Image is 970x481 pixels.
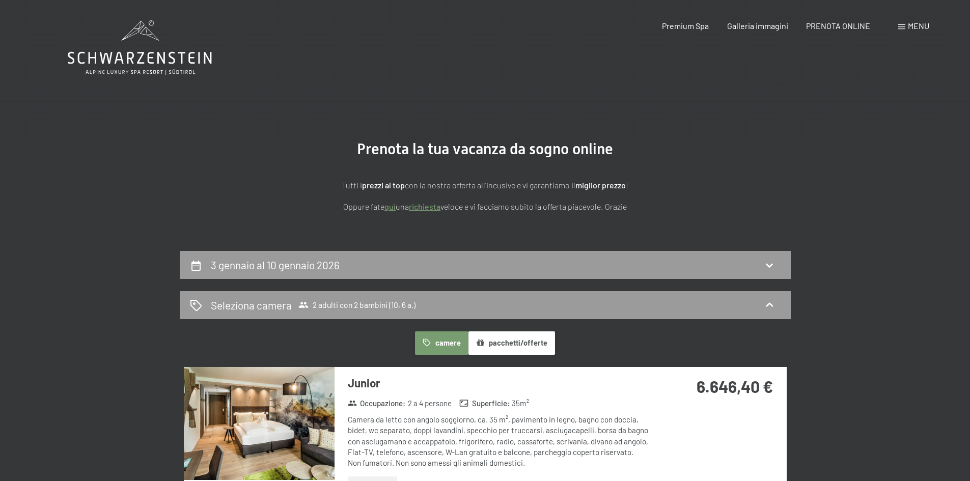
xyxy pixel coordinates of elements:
[806,21,870,31] a: PRENOTA ONLINE
[384,202,396,211] a: quì
[231,179,740,192] p: Tutti i con la nostra offerta all'incusive e vi garantiamo il !
[512,398,529,409] span: 35 m²
[415,331,468,355] button: camere
[908,21,929,31] span: Menu
[662,21,709,31] a: Premium Spa
[459,398,510,409] strong: Superficie :
[362,180,405,190] strong: prezzi al top
[409,202,440,211] a: richiesta
[468,331,555,355] button: pacchetti/offerte
[575,180,626,190] strong: miglior prezzo
[408,398,452,409] span: 2 a 4 persone
[348,375,651,391] h3: Junior
[348,398,406,409] strong: Occupazione :
[211,259,340,271] h2: 3 gennaio al 10 gennaio 2026
[727,21,788,31] a: Galleria immagini
[697,377,773,396] strong: 6.646,40 €
[231,200,740,213] p: Oppure fate una veloce e vi facciamo subito la offerta piacevole. Grazie
[184,367,335,480] img: mss_renderimg.php
[298,300,415,310] span: 2 adulti con 2 bambini (10, 6 a.)
[357,140,613,158] span: Prenota la tua vacanza da sogno online
[211,298,292,313] h2: Seleziona camera
[348,414,651,468] div: Camera da letto con angolo soggiorno, ca. 35 m², pavimento in legno, bagno con doccia, bidet, wc ...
